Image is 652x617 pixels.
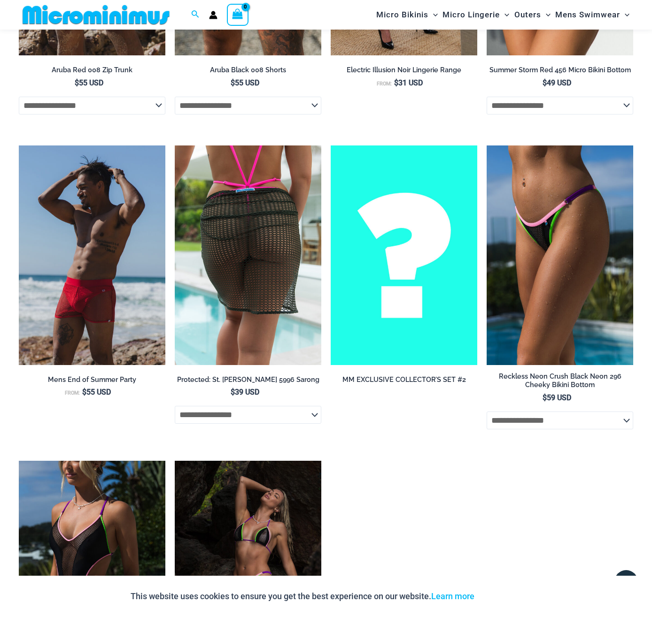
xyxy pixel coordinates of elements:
span: Micro Lingerie [442,3,500,27]
bdi: 31 USD [394,78,423,87]
a: Reckless Neon Crush Black Neon 296 Cheeky 02Reckless Neon Crush Black Neon 296 Cheeky 01Reckless ... [487,145,633,365]
h2: Electric Illusion Noir Lingerie Range [331,66,477,75]
span: $ [231,388,235,396]
span: $ [231,78,235,87]
a: Aruba Red 008 Zip Trunk 02v2Aruba Red 008 Zip Trunk 03Aruba Red 008 Zip Trunk 03 [19,145,165,365]
h2: Summer Storm Red 456 Micro Bikini Bottom [487,66,633,75]
span: $ [394,78,398,87]
span: $ [543,78,547,87]
h2: Reckless Neon Crush Black Neon 296 Cheeky Bikini Bottom [487,372,633,389]
h2: Aruba Black 008 Shorts [175,66,321,75]
bdi: 39 USD [231,388,259,396]
a: Summer Storm Red 456 Micro Bikini Bottom [487,66,633,78]
h2: Mens End of Summer Party [19,375,165,384]
bdi: 49 USD [543,78,571,87]
span: Micro Bikinis [376,3,428,27]
bdi: 55 USD [82,388,111,396]
a: Electric Illusion Noir Lingerie Range [331,66,477,78]
h2: MM EXCLUSIVE COLLECTOR’S SET #2 [331,375,477,384]
a: Aruba Red 008 Zip Trunk [19,66,165,78]
span: Menu Toggle [620,3,629,27]
img: Collectors Pack 2 [331,145,477,365]
a: Mens SwimwearMenu ToggleMenu Toggle [553,3,632,27]
p: This website uses cookies to ensure you get the best experience on our website. [131,589,474,603]
button: Accept [481,585,521,608]
a: Learn more [431,591,474,601]
span: Outers [514,3,541,27]
a: Micro BikinisMenu ToggleMenu Toggle [374,3,440,27]
span: $ [82,388,86,396]
a: Aruba Black 008 Shorts [175,66,321,78]
img: Aruba Red 008 Zip Trunk 02v2 [19,145,165,365]
bdi: 59 USD [543,393,571,402]
span: Mens Swimwear [555,3,620,27]
span: $ [543,393,547,402]
a: Search icon link [191,9,200,21]
span: Menu Toggle [541,3,551,27]
a: OutersMenu ToggleMenu Toggle [512,3,553,27]
span: $ [75,78,79,87]
span: Menu Toggle [500,3,509,27]
span: From: [377,81,392,87]
span: From: [65,390,80,396]
img: Inferno Mesh Olive Fuchsia 8561 One Piece St Martin Khaki 5996 Sarong 05 [175,145,321,365]
img: Reckless Neon Crush Black Neon 296 Cheeky 02 [487,145,633,365]
a: View Shopping Cart, empty [227,4,248,25]
bdi: 55 USD [75,78,103,87]
a: MM EXCLUSIVE COLLECTOR’S SET #2 [331,375,477,388]
a: Protected: St. [PERSON_NAME] 5996 Sarong [175,375,321,388]
a: Reckless Neon Crush Black Neon 296 Cheeky Bikini Bottom [487,372,633,393]
img: MM SHOP LOGO FLAT [19,4,173,25]
h2: Protected: St. [PERSON_NAME] 5996 Sarong [175,375,321,384]
a: Micro LingerieMenu ToggleMenu Toggle [440,3,512,27]
h2: Aruba Red 008 Zip Trunk [19,66,165,75]
nav: Site Navigation [373,1,633,28]
a: Mens End of Summer Party [19,375,165,388]
a: Collectors Pack 2Collectors Pack 2Collectors Pack 2 [331,145,477,365]
a: Inferno Mesh Olive Fuchsia 8561 One Piece St Martin Khaki 5996 Sarong 04Inferno Mesh Olive Fuchsi... [175,145,321,365]
span: Menu Toggle [428,3,438,27]
bdi: 55 USD [231,78,259,87]
a: Account icon link [209,11,217,19]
